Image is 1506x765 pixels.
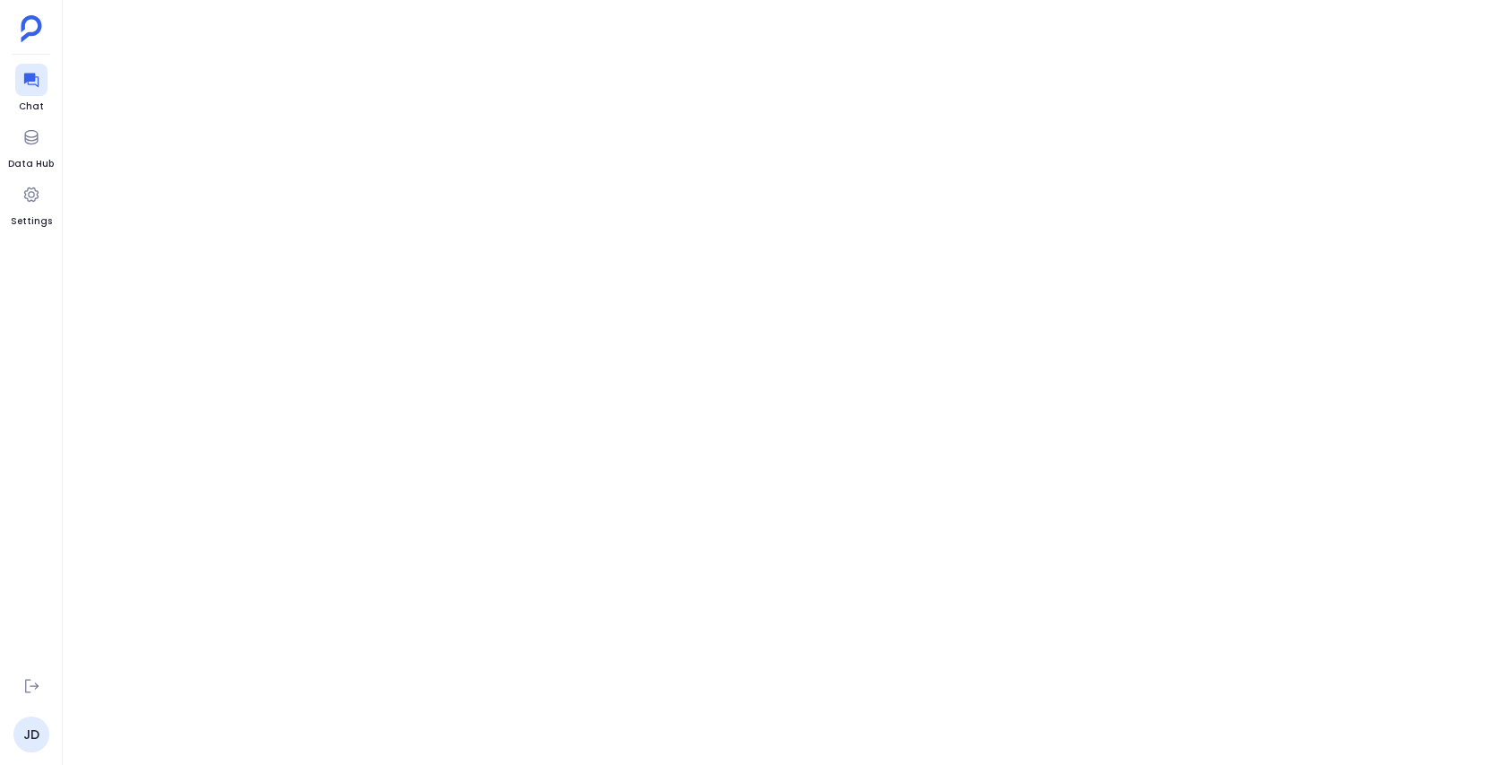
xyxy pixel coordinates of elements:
a: Chat [15,64,48,114]
a: Settings [11,178,52,229]
a: JD [13,717,49,752]
span: Data Hub [8,157,54,171]
span: Settings [11,214,52,229]
img: petavue logo [21,15,42,42]
a: Data Hub [8,121,54,171]
span: Chat [15,100,48,114]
